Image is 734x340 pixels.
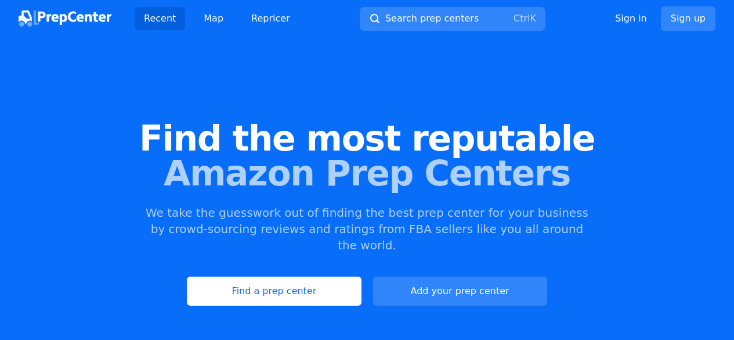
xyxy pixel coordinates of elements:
[19,10,111,27] img: PrepCenter
[615,12,647,26] a: Sign in
[144,205,590,253] p: We take the guesswork out of finding the best prep center for your business by crowd-sourcing rev...
[530,13,536,24] kbd: K
[135,7,185,30] a: Recent
[661,6,715,31] a: Sign up
[514,13,530,24] kbd: Ctrl
[242,7,299,30] a: Repricer
[194,7,233,30] a: Map
[187,277,361,306] a: Find a prep center
[385,12,479,26] span: Search prep centers
[360,7,545,31] button: Search prep centersCtrlK
[19,156,715,191] span: Amazon Prep Centers
[373,277,547,306] a: Add your prep center
[19,121,715,156] span: Find the most reputable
